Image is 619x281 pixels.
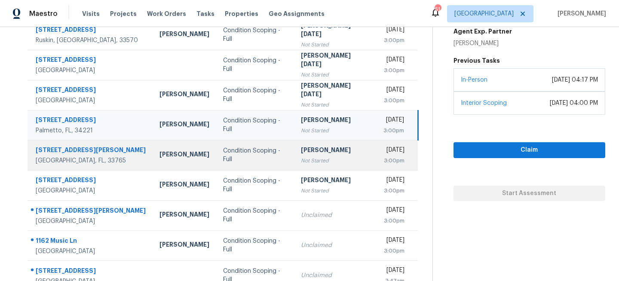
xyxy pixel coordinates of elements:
[301,101,369,109] div: Not Started
[383,25,405,36] div: [DATE]
[460,145,598,156] span: Claim
[301,271,369,280] div: Unclaimed
[301,146,369,156] div: [PERSON_NAME]
[159,120,209,131] div: [PERSON_NAME]
[223,86,287,104] div: Condition Scoping - Full
[223,26,287,43] div: Condition Scoping - Full
[383,186,405,195] div: 3:00pm
[301,241,369,250] div: Unclaimed
[383,86,405,96] div: [DATE]
[383,66,405,75] div: 3:00pm
[29,9,58,18] span: Maestro
[36,206,146,217] div: [STREET_ADDRESS][PERSON_NAME]
[223,207,287,224] div: Condition Scoping - Full
[383,236,405,247] div: [DATE]
[36,25,146,36] div: [STREET_ADDRESS]
[159,180,209,191] div: [PERSON_NAME]
[223,177,287,194] div: Condition Scoping - Full
[550,99,598,107] div: [DATE] 04:00 PM
[383,36,405,45] div: 3:00pm
[383,126,404,135] div: 3:00pm
[383,156,405,165] div: 3:00pm
[36,247,146,256] div: [GEOGRAPHIC_DATA]
[552,76,598,84] div: [DATE] 04:17 PM
[36,176,146,186] div: [STREET_ADDRESS]
[454,56,605,65] h5: Previous Tasks
[301,186,369,195] div: Not Started
[383,55,405,66] div: [DATE]
[301,211,369,220] div: Unclaimed
[301,70,369,79] div: Not Started
[223,147,287,164] div: Condition Scoping - Full
[301,176,369,186] div: [PERSON_NAME]
[301,21,369,40] div: [PERSON_NAME][DATE]
[82,9,100,18] span: Visits
[110,9,137,18] span: Projects
[454,9,514,18] span: [GEOGRAPHIC_DATA]
[383,146,405,156] div: [DATE]
[36,217,146,226] div: [GEOGRAPHIC_DATA]
[461,77,487,83] a: In-Person
[225,9,258,18] span: Properties
[301,40,369,49] div: Not Started
[383,217,405,225] div: 3:00pm
[454,39,512,48] div: [PERSON_NAME]
[159,150,209,161] div: [PERSON_NAME]
[159,90,209,101] div: [PERSON_NAME]
[36,186,146,195] div: [GEOGRAPHIC_DATA]
[269,9,325,18] span: Geo Assignments
[36,66,146,75] div: [GEOGRAPHIC_DATA]
[223,237,287,254] div: Condition Scoping - Full
[454,27,512,36] h5: Agent Exp. Partner
[435,5,441,14] div: 51
[159,30,209,40] div: [PERSON_NAME]
[36,266,146,277] div: [STREET_ADDRESS]
[36,146,146,156] div: [STREET_ADDRESS][PERSON_NAME]
[36,36,146,45] div: Ruskin, [GEOGRAPHIC_DATA], 33570
[36,126,146,135] div: Palmetto, FL, 34221
[36,156,146,165] div: [GEOGRAPHIC_DATA], FL, 33765
[223,116,287,134] div: Condition Scoping - Full
[383,206,405,217] div: [DATE]
[383,247,405,255] div: 3:00pm
[554,9,606,18] span: [PERSON_NAME]
[159,240,209,251] div: [PERSON_NAME]
[36,86,146,96] div: [STREET_ADDRESS]
[147,9,186,18] span: Work Orders
[461,100,507,106] a: Interior Scoping
[383,266,405,277] div: [DATE]
[159,210,209,221] div: [PERSON_NAME]
[36,96,146,105] div: [GEOGRAPHIC_DATA]
[36,55,146,66] div: [STREET_ADDRESS]
[383,176,405,186] div: [DATE]
[301,51,369,70] div: [PERSON_NAME][DATE]
[301,156,369,165] div: Not Started
[454,142,605,158] button: Claim
[223,56,287,73] div: Condition Scoping - Full
[301,126,369,135] div: Not Started
[36,236,146,247] div: 1162 Music Ln
[301,116,369,126] div: [PERSON_NAME]
[383,116,404,126] div: [DATE]
[36,116,146,126] div: [STREET_ADDRESS]
[383,96,405,105] div: 3:00pm
[301,81,369,101] div: [PERSON_NAME][DATE]
[196,11,215,17] span: Tasks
